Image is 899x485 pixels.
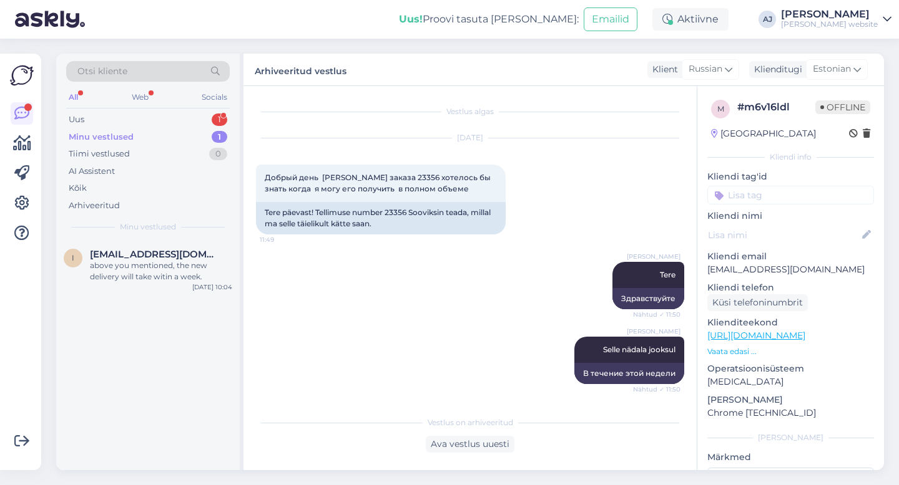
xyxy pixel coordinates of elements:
p: Kliendi nimi [707,209,874,223]
label: Arhiveeritud vestlus [255,61,346,78]
div: Uus [69,113,84,126]
div: [PERSON_NAME] [781,9,878,19]
div: # m6v16ldl [737,100,815,115]
div: Kõik [69,182,87,194]
div: 0 [209,148,227,160]
div: Vestlus algas [256,106,684,117]
div: Web [129,89,151,105]
p: Kliendi telefon [707,281,874,294]
span: Selle nädala jooksul [603,345,675,354]
p: Vaata edasi ... [707,346,874,357]
div: [DATE] 10:04 [192,282,232,292]
div: [PERSON_NAME] website [781,19,878,29]
span: Добрый день [PERSON_NAME] заказa 23356 хотелось бы знать когда я могу его получить в полном объеме [265,173,493,193]
span: Offline [815,100,870,114]
div: Tiimi vestlused [69,148,130,160]
input: Lisa nimi [708,228,860,242]
div: Kliendi info [707,151,874,163]
p: Märkmed [707,451,874,464]
div: [GEOGRAPHIC_DATA] [711,127,816,140]
div: [DATE] [256,132,684,143]
span: i [72,253,74,262]
p: Chrome [TECHNICAL_ID] [707,406,874,420]
span: info@noveba.com [90,249,220,260]
p: Kliendi tag'id [707,170,874,183]
button: Emailid [584,7,637,31]
a: [URL][DOMAIN_NAME] [707,330,805,341]
span: Nähtud ✓ 11:50 [633,385,680,394]
div: Küsi telefoninumbrit [707,294,808,311]
span: m [717,104,724,113]
span: Vestlus on arhiveeritud [428,417,513,428]
span: Otsi kliente [77,65,127,78]
div: AI Assistent [69,165,115,178]
span: [PERSON_NAME] [627,252,680,261]
div: Ava vestlus uuesti [426,436,514,453]
div: above you mentioned, the new delivery will take witin a week. [90,260,232,282]
span: Estonian [813,62,851,76]
span: Tere [660,270,675,279]
div: Arhiveeritud [69,199,120,212]
span: 11:49 [260,235,307,244]
div: В течение этой недели [574,363,684,384]
div: Здравствуйте [612,288,684,309]
span: Nähtud ✓ 11:50 [633,310,680,319]
div: Minu vestlused [69,131,134,143]
div: Klient [647,63,678,76]
div: AJ [759,11,776,28]
div: 1 [212,113,227,126]
span: Russian [689,62,722,76]
p: Operatsioonisüsteem [707,362,874,375]
img: Askly Logo [10,64,34,87]
b: Uus! [399,13,423,25]
div: 1 [212,131,227,143]
p: [EMAIL_ADDRESS][DOMAIN_NAME] [707,263,874,276]
div: Socials [199,89,230,105]
div: All [66,89,81,105]
p: Kliendi email [707,250,874,263]
div: [PERSON_NAME] [707,432,874,443]
div: Klienditugi [749,63,802,76]
p: [PERSON_NAME] [707,393,874,406]
p: Klienditeekond [707,316,874,329]
span: [PERSON_NAME] [627,327,680,336]
input: Lisa tag [707,186,874,204]
div: Tere päevast! Tellimuse number 23356 Sooviksin teada, millal ma selle täielikult kätte saan. [256,202,506,234]
span: Minu vestlused [120,221,176,233]
div: Aktiivne [652,8,729,31]
p: [MEDICAL_DATA] [707,375,874,388]
a: [PERSON_NAME][PERSON_NAME] website [781,9,892,29]
div: Proovi tasuta [PERSON_NAME]: [399,12,579,27]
